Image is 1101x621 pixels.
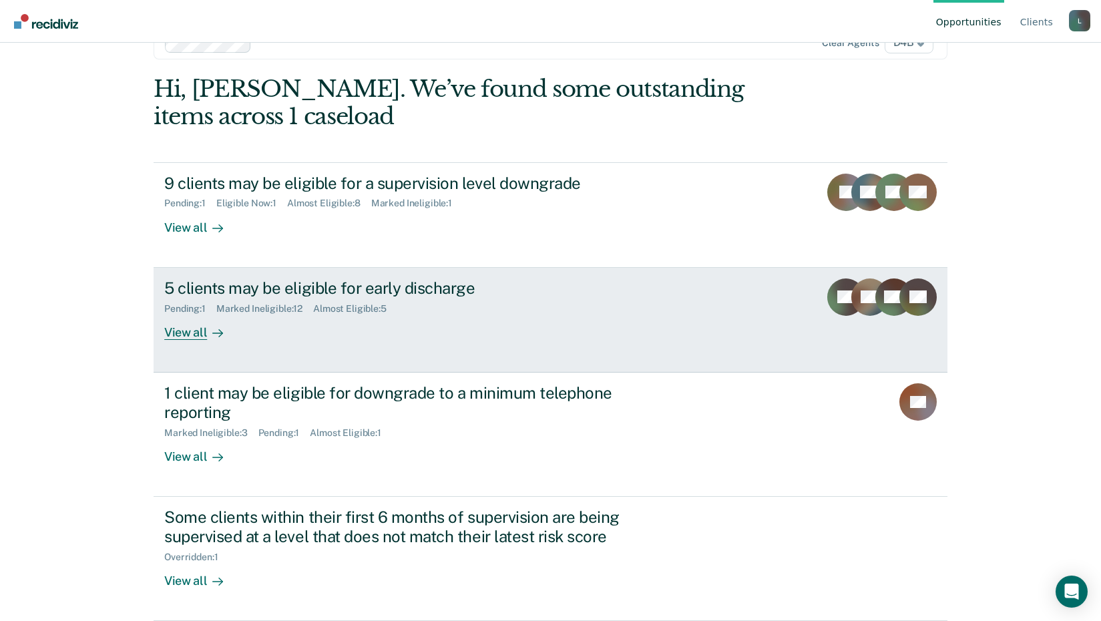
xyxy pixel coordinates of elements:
[164,427,258,439] div: Marked Ineligible : 3
[164,552,228,563] div: Overridden : 1
[154,162,947,268] a: 9 clients may be eligible for a supervision level downgradePending:1Eligible Now:1Almost Eligible...
[154,373,947,497] a: 1 client may be eligible for downgrade to a minimum telephone reportingMarked Ineligible:3Pending...
[164,198,216,209] div: Pending : 1
[1056,576,1088,608] div: Open Intercom Messenger
[216,303,313,315] div: Marked Ineligible : 12
[164,507,633,546] div: Some clients within their first 6 months of supervision are being supervised at a level that does...
[1069,10,1090,31] button: Profile dropdown button
[164,174,633,193] div: 9 clients may be eligible for a supervision level downgrade
[154,75,789,130] div: Hi, [PERSON_NAME]. We’ve found some outstanding items across 1 caseload
[164,303,216,315] div: Pending : 1
[14,14,78,29] img: Recidiviz
[313,303,397,315] div: Almost Eligible : 5
[216,198,287,209] div: Eligible Now : 1
[1069,10,1090,31] div: L
[164,562,239,588] div: View all
[164,209,239,235] div: View all
[164,383,633,422] div: 1 client may be eligible for downgrade to a minimum telephone reporting
[164,278,633,298] div: 5 clients may be eligible for early discharge
[287,198,371,209] div: Almost Eligible : 8
[164,314,239,340] div: View all
[371,198,463,209] div: Marked Ineligible : 1
[154,497,947,621] a: Some clients within their first 6 months of supervision are being supervised at a level that does...
[164,438,239,464] div: View all
[154,268,947,373] a: 5 clients may be eligible for early dischargePending:1Marked Ineligible:12Almost Eligible:5View all
[310,427,392,439] div: Almost Eligible : 1
[885,32,933,53] span: D4B
[258,427,310,439] div: Pending : 1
